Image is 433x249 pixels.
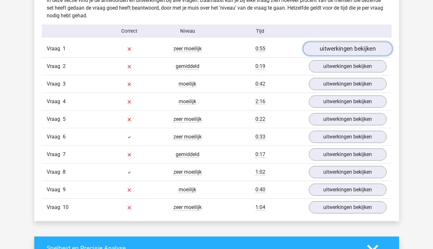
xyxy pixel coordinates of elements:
[309,131,387,143] a: uitwerkingen bekijken
[47,80,63,88] span: Vraag
[179,81,196,87] span: moeilijk
[63,46,66,52] span: 1
[173,204,202,211] span: zeer moeilijk
[176,151,199,158] span: gemiddeld
[255,63,265,70] span: 0:19
[255,134,265,140] span: 0:33
[63,204,68,210] span: 10
[255,187,265,193] span: 0:40
[309,113,387,125] a: uitwerkingen bekijken
[255,46,265,52] span: 0:55
[63,134,66,140] span: 6
[63,81,66,87] span: 3
[47,45,63,53] span: Vraag
[47,151,63,158] span: Vraag
[173,169,202,175] span: zeer moeilijk
[63,151,66,157] span: 7
[303,42,392,56] a: uitwerkingen bekijken
[179,187,196,193] span: moeilijk
[173,46,202,52] span: zeer moeilijk
[309,166,387,178] a: uitwerkingen bekijken
[47,203,63,211] span: Vraag
[47,98,63,105] span: Vraag
[255,98,265,105] span: 2:16
[47,133,63,141] span: Vraag
[309,78,387,90] a: uitwerkingen bekijken
[255,151,265,158] span: 0:17
[173,116,202,122] span: zeer moeilijk
[47,186,63,194] span: Vraag
[309,60,387,72] a: uitwerkingen bekijken
[173,134,202,140] span: zeer moeilijk
[63,169,66,175] span: 8
[176,63,199,70] span: gemiddeld
[309,201,387,213] a: uitwerkingen bekijken
[47,168,63,176] span: Vraag
[216,28,304,35] div: Tijd
[63,98,66,104] span: 4
[309,148,387,161] a: uitwerkingen bekijken
[63,187,66,193] span: 9
[255,116,265,122] span: 0:22
[255,204,265,211] span: 1:04
[255,169,265,175] span: 1:02
[100,28,158,35] div: Correct
[255,81,265,87] span: 0:42
[63,63,66,69] span: 2
[47,62,63,70] span: Vraag
[47,115,63,123] span: Vraag
[309,184,387,196] a: uitwerkingen bekijken
[309,95,387,108] a: uitwerkingen bekijken
[63,116,66,122] span: 5
[179,98,196,105] span: moeilijk
[158,28,217,35] div: Niveau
